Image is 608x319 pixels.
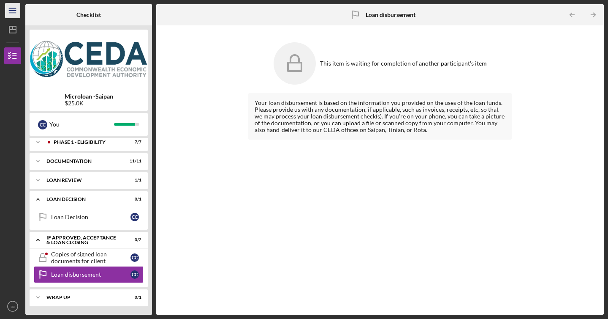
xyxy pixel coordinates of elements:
div: You [49,117,114,132]
div: Loan disbursement [51,271,130,278]
div: If approved, acceptance & loan closing [46,235,120,245]
div: 0 / 2 [126,237,141,242]
a: Loan Decisioncc [34,209,144,225]
a: Copies of signed loan documents for clientcc [34,249,144,266]
b: Checklist [76,11,101,18]
div: Your loan disbursement is based on the information you provided on the uses of the loan funds. Pl... [248,93,512,140]
text: cc [11,304,15,309]
div: This item is waiting for completion of another participant's item [320,60,487,67]
div: Wrap up [46,295,120,300]
div: $25.0K [65,100,113,107]
img: Product logo [30,34,148,85]
div: 11 / 11 [126,159,141,164]
div: 7 / 7 [126,140,141,145]
div: Copies of signed loan documents for client [51,251,130,264]
b: Loan disbursement [366,11,415,18]
div: c c [130,213,139,221]
div: c c [130,270,139,279]
div: 0 / 1 [126,197,141,202]
b: Microloan -Saipan [65,93,113,100]
div: Loan decision [46,197,120,202]
div: Phase 1 - Eligibility [54,140,120,145]
div: Documentation [46,159,120,164]
div: Loan Decision [51,214,130,220]
a: Loan disbursementcc [34,266,144,283]
div: c c [38,120,47,129]
div: Loan Review [46,178,120,183]
button: cc [4,298,21,315]
div: c c [130,253,139,262]
div: 0 / 1 [126,295,141,300]
div: 1 / 1 [126,178,141,183]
